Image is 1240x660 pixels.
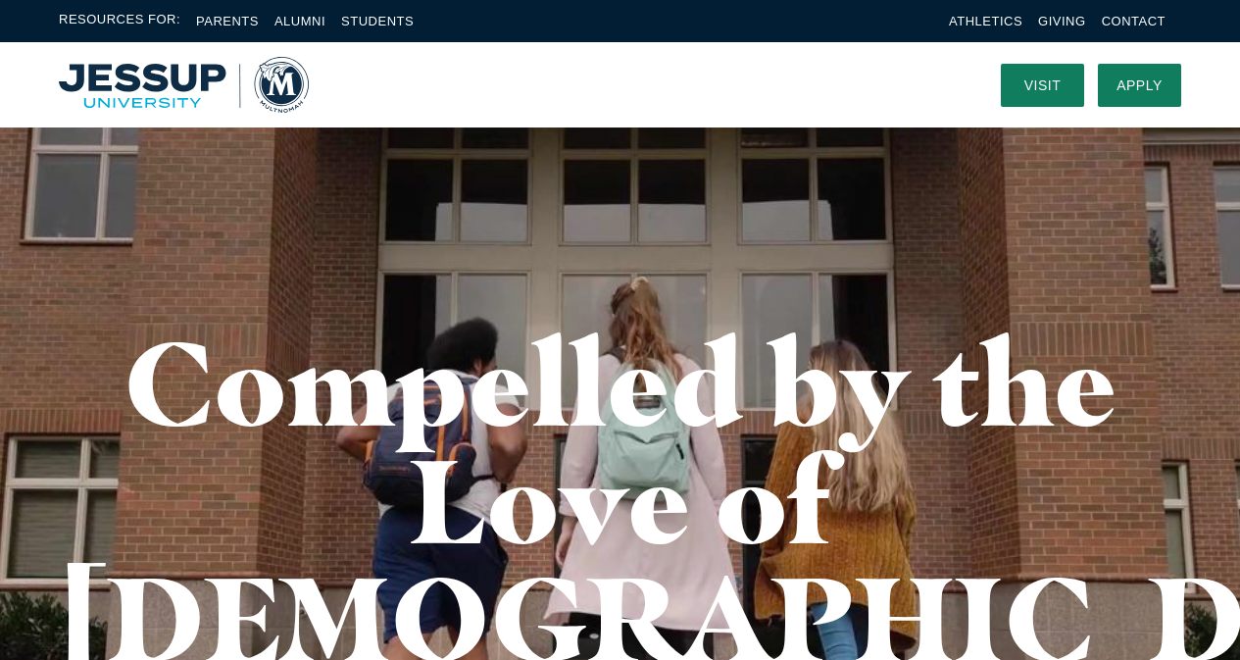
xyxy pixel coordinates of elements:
a: Parents [196,14,259,28]
a: Visit [1001,64,1084,107]
a: Giving [1038,14,1086,28]
span: Resources For: [59,10,180,32]
a: Students [341,14,414,28]
a: Home [59,57,309,113]
a: Alumni [274,14,325,28]
a: Athletics [949,14,1022,28]
a: Apply [1098,64,1181,107]
img: Multnomah University Logo [59,57,309,113]
a: Contact [1102,14,1166,28]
